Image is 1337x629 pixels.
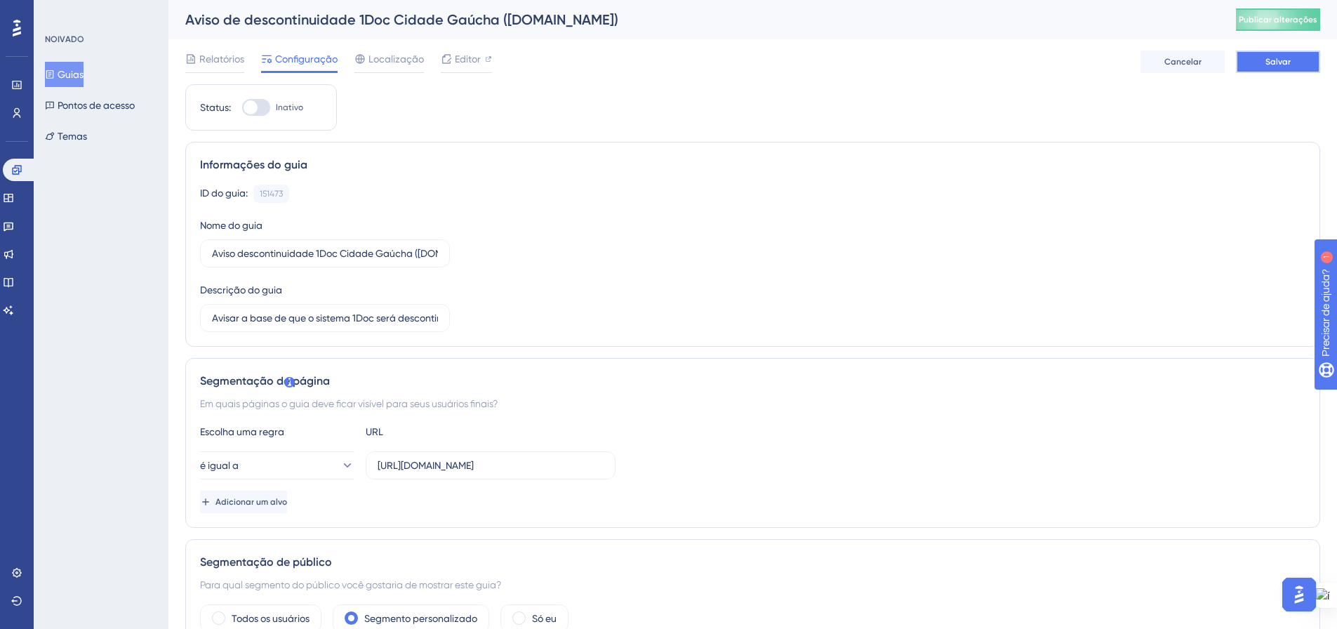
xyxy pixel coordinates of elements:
button: Guias [45,62,84,87]
font: Adicionar um alvo [215,497,287,507]
button: Salvar [1236,51,1320,73]
iframe: Iniciador do Assistente de IA do UserGuiding [1278,574,1320,616]
font: Editor [455,53,481,65]
font: 1 [131,8,135,16]
font: Relatórios [199,53,244,65]
font: Cancelar [1164,57,1202,67]
button: Cancelar [1140,51,1225,73]
input: seusite.com/caminho [378,458,604,473]
font: Salvar [1265,57,1291,67]
button: é igual a [200,451,354,479]
button: Temas [45,124,87,149]
font: Só eu [532,613,557,624]
font: Segmentação de público [200,555,332,569]
font: Inativo [276,102,303,112]
font: Descrição do guia [200,284,282,296]
font: Para qual segmento do público você gostaria de mostrar este guia? [200,579,501,590]
font: ID do guia: [200,187,248,199]
font: é igual a [200,460,239,471]
font: Escolha uma regra [200,426,284,437]
font: Informações do guia [200,158,307,171]
font: Temas [58,131,87,142]
font: Todos os usuários [232,613,310,624]
font: Configuração [275,53,338,65]
font: 151473 [260,189,283,199]
font: Localização [368,53,424,65]
font: Pontos de acesso [58,100,135,111]
font: Publicar alterações [1239,15,1317,25]
input: Digite a descrição do seu guia aqui [212,310,438,326]
font: Aviso de descontinuidade 1Doc Cidade Gaúcha ([DOMAIN_NAME]) [185,11,618,28]
font: Precisar de ajuda? [33,6,121,17]
button: Pontos de acesso [45,93,135,118]
button: Publicar alterações [1236,8,1320,31]
font: URL [366,426,383,437]
font: Status: [200,102,231,113]
button: Adicionar um alvo [200,491,287,513]
font: NOIVADO [45,34,84,44]
font: Nome do guia [200,220,262,231]
font: Guias [58,69,84,80]
input: Digite o nome do seu guia aqui [212,246,438,261]
font: Segmentação de página [200,374,330,388]
font: Segmento personalizado [364,613,477,624]
font: Em quais páginas o guia deve ficar visível para seus usuários finais? [200,398,498,409]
